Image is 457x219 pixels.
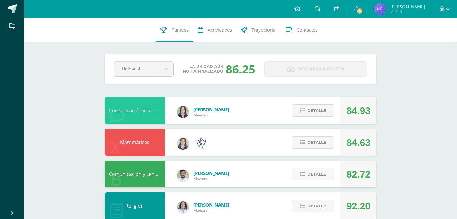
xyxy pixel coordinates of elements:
span: Mi Perfil [390,9,425,14]
img: 5833435b0e0c398ee4b261d46f102b9b.png [177,201,189,213]
span: Punteos [172,27,189,33]
button: Detalle [292,168,334,180]
button: Detalle [292,136,334,148]
a: Contactos [280,18,322,42]
span: Detalle [307,200,326,211]
span: Trayectoria [251,27,276,33]
span: Detalle [307,105,326,116]
div: Comunicación y Lenguaje L3 Inglés [105,97,165,124]
span: Maestro [193,208,229,213]
span: [PERSON_NAME] [193,170,229,176]
img: 4cb906257454cc9c0ff3fcb673bae337.png [374,3,386,15]
span: [PERSON_NAME] [193,106,229,112]
img: 9ffd6efed42d18d7983839553fcb178d.png [195,138,207,150]
div: Matemáticas [105,129,165,156]
span: [PERSON_NAME] [193,202,229,208]
img: 7cbc6767b44a1c2de487bb2f22e867fa.png [177,169,189,181]
img: f2f4fa7ed56382fd859678da7439b083.png [177,138,189,150]
span: Contactos [297,27,318,33]
div: Comunicación y Lenguaje L1 [105,160,165,187]
span: Maestro [193,176,229,181]
span: La unidad aún no ha finalizado [183,64,223,74]
span: [PERSON_NAME] [390,4,425,10]
span: Actividades [208,27,232,33]
img: 65a3a5dd77a80885499beb3d7782c992.png [177,106,189,118]
a: Trayectoria [236,18,280,42]
span: Detalle [307,169,326,180]
div: 84.93 [346,97,370,124]
span: Detalle [307,137,326,148]
span: Unidad 4 [122,62,151,76]
span: Maestro [193,112,229,118]
div: 84.63 [346,129,370,156]
button: Detalle [292,200,334,212]
a: Actividades [193,18,236,42]
a: Punteos [156,18,193,42]
span: Descargar boleta [297,62,345,76]
span: 4 [356,8,363,14]
div: 86.25 [226,61,255,77]
button: Detalle [292,104,334,117]
a: Unidad 4 [114,62,173,76]
div: 82.72 [346,161,370,188]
